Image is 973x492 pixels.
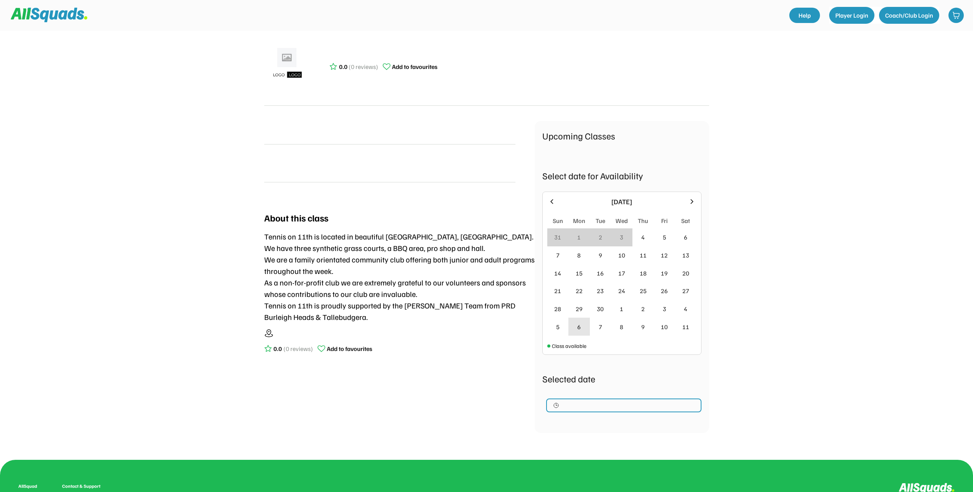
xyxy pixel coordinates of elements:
div: Add to favourites [327,344,372,353]
div: 5 [556,322,560,331]
div: 19 [661,269,668,278]
div: 3 [620,233,623,242]
div: Wed [616,216,628,225]
div: 17 [618,269,625,278]
img: Squad%20Logo.svg [11,8,87,22]
button: Coach/Club Login [879,7,939,24]
div: 10 [618,251,625,260]
div: 20 [682,269,689,278]
img: ui-kit-placeholders-product-5_1200x.webp [268,45,306,84]
div: 26 [661,286,668,295]
div: 8 [620,322,623,331]
div: 24 [618,286,625,295]
img: shopping-cart-01%20%281%29.svg [952,11,960,19]
div: 5 [663,233,666,242]
div: 1 [577,233,581,242]
div: 23 [597,286,604,295]
div: 0.0 [273,344,282,353]
div: 11 [640,251,647,260]
div: Fri [661,216,668,225]
div: 1 [620,304,623,313]
div: 0.0 [339,62,347,71]
a: Help [789,8,820,23]
div: [DATE] [560,197,683,207]
div: 31 [554,233,561,242]
div: Tue [596,216,605,225]
div: 21 [554,286,561,295]
div: (0 reviews) [349,62,378,71]
div: Select date for Availability [542,169,701,182]
div: Mon [573,216,585,225]
button: Player Login [829,7,874,24]
div: 16 [597,269,604,278]
div: 4 [684,304,687,313]
div: Tennis on 11th is located in beautiful [GEOGRAPHIC_DATA], [GEOGRAPHIC_DATA]. We have three synthe... [264,231,535,323]
div: 28 [554,304,561,313]
div: Selected date [542,372,701,385]
div: 29 [576,304,583,313]
div: 22 [576,286,583,295]
div: 14 [554,269,561,278]
div: Class available [552,342,586,350]
div: 2 [641,304,645,313]
div: 11 [682,322,689,331]
div: 15 [576,269,583,278]
div: Upcoming Classes [542,129,701,143]
div: 7 [599,322,602,331]
div: (0 reviews) [283,344,313,353]
div: Add to favourites [392,62,438,71]
div: 10 [661,322,668,331]
div: 9 [599,251,602,260]
div: 2 [599,233,602,242]
div: 3 [663,304,666,313]
div: Thu [638,216,648,225]
div: Sun [553,216,563,225]
div: 13 [682,251,689,260]
div: 9 [641,322,645,331]
div: Sat [681,216,690,225]
div: 7 [556,251,560,260]
div: 8 [577,251,581,260]
div: 6 [577,322,581,331]
div: 27 [682,286,689,295]
div: 12 [661,251,668,260]
div: 18 [640,269,647,278]
div: 4 [641,233,645,242]
div: 25 [640,286,647,295]
img: yH5BAEAAAAALAAAAAABAAEAAAIBRAA7 [264,154,283,172]
div: Contact & Support [62,483,110,490]
div: 30 [597,304,604,313]
div: 6 [684,233,687,242]
div: About this class [264,211,328,225]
